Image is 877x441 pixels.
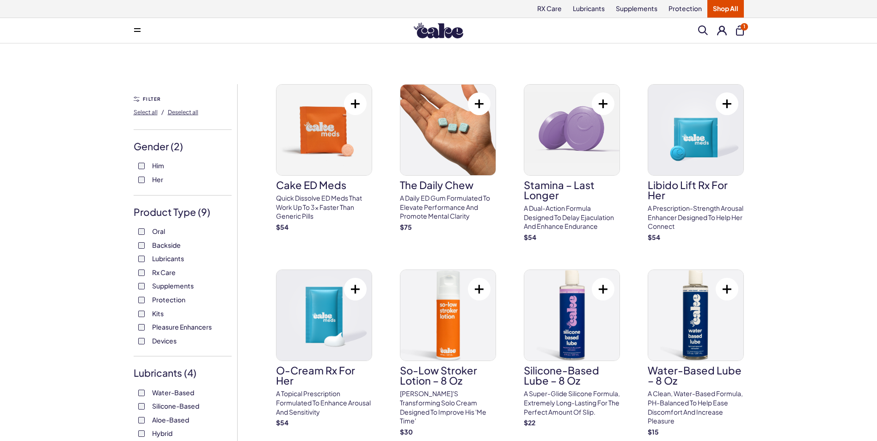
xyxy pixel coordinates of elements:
h3: So-Low Stroker Lotion – 8 oz [400,365,496,386]
h3: Silicone-Based Lube – 8 oz [524,365,620,386]
strong: $ 54 [276,418,288,427]
a: Libido Lift Rx For HerLibido Lift Rx For HerA prescription-strength arousal enhancer designed to ... [648,84,744,242]
input: Pleasure Enhancers [138,324,145,331]
span: Hybrid [152,427,172,439]
a: Water-Based Lube – 8 ozWater-Based Lube – 8 ozA clean, water-based formula, pH-balanced to help e... [648,269,744,436]
input: Protection [138,297,145,303]
strong: $ 75 [400,223,412,231]
strong: $ 30 [400,428,413,436]
span: Her [152,173,163,185]
strong: $ 54 [524,233,536,241]
input: Rx Care [138,269,145,276]
h3: Water-Based Lube – 8 oz [648,365,744,386]
button: Select all [134,104,158,119]
strong: $ 54 [648,233,660,241]
span: Kits [152,307,164,319]
img: So-Low Stroker Lotion – 8 oz [400,270,496,361]
button: 1 [736,25,744,36]
h3: Libido Lift Rx For Her [648,180,744,200]
span: / [161,108,164,116]
span: Protection [152,294,185,306]
span: Oral [152,225,165,237]
strong: $ 22 [524,418,535,427]
span: Aloe-Based [152,414,189,426]
img: Stamina – Last Longer [524,85,619,175]
span: 1 [741,23,748,31]
a: So-Low Stroker Lotion – 8 ozSo-Low Stroker Lotion – 8 oz[PERSON_NAME]'s transforming solo cream d... [400,269,496,436]
img: O-Cream Rx for Her [276,270,372,361]
span: Rx Care [152,266,176,278]
span: Silicone-Based [152,400,199,412]
input: Backside [138,242,145,249]
button: Deselect all [168,104,198,119]
a: Silicone-Based Lube – 8 ozSilicone-Based Lube – 8 ozA super-glide silicone formula, extremely lon... [524,269,620,427]
img: The Daily Chew [400,85,496,175]
a: Stamina – Last LongerStamina – Last LongerA dual-action formula designed to delay ejaculation and... [524,84,620,242]
span: Devices [152,335,177,347]
input: Her [138,177,145,183]
p: [PERSON_NAME]'s transforming solo cream designed to improve his 'me time' [400,389,496,425]
span: Water-Based [152,386,194,398]
input: Water-Based [138,390,145,396]
span: Pleasure Enhancers [152,321,212,333]
p: A super-glide silicone formula, extremely long-lasting for the perfect amount of slip. [524,389,620,416]
p: Quick dissolve ED Meds that work up to 3x faster than generic pills [276,194,372,221]
img: Water-Based Lube – 8 oz [648,270,743,361]
p: A topical prescription formulated to enhance arousal and sensitivity [276,389,372,416]
h3: O-Cream Rx for Her [276,365,372,386]
input: Supplements [138,283,145,289]
span: Deselect all [168,109,198,116]
img: Cake ED Meds [276,85,372,175]
a: O-Cream Rx for HerO-Cream Rx for HerA topical prescription formulated to enhance arousal and sens... [276,269,372,427]
p: A clean, water-based formula, pH-balanced to help ease discomfort and increase pleasure [648,389,744,425]
p: A Daily ED Gum Formulated To Elevate Performance And Promote Mental Clarity [400,194,496,221]
input: Him [138,163,145,169]
input: Silicone-Based [138,403,145,410]
input: Oral [138,228,145,235]
input: Hybrid [138,430,145,437]
strong: $ 54 [276,223,288,231]
input: Lubricants [138,256,145,262]
h3: Stamina – Last Longer [524,180,620,200]
input: Devices [138,338,145,344]
h3: The Daily Chew [400,180,496,190]
strong: $ 15 [648,428,659,436]
input: Kits [138,311,145,317]
span: Lubricants [152,252,184,264]
img: Silicone-Based Lube – 8 oz [524,270,619,361]
span: Select all [134,109,158,116]
h3: Cake ED Meds [276,180,372,190]
input: Aloe-Based [138,417,145,423]
a: Cake ED MedsCake ED MedsQuick dissolve ED Meds that work up to 3x faster than generic pills$54 [276,84,372,232]
p: A prescription-strength arousal enhancer designed to help her connect [648,204,744,231]
img: Libido Lift Rx For Her [648,85,743,175]
a: The Daily ChewThe Daily ChewA Daily ED Gum Formulated To Elevate Performance And Promote Mental C... [400,84,496,232]
span: Him [152,159,164,171]
p: A dual-action formula designed to delay ejaculation and enhance endurance [524,204,620,231]
span: Supplements [152,280,194,292]
span: Backside [152,239,181,251]
img: Hello Cake [414,23,463,38]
